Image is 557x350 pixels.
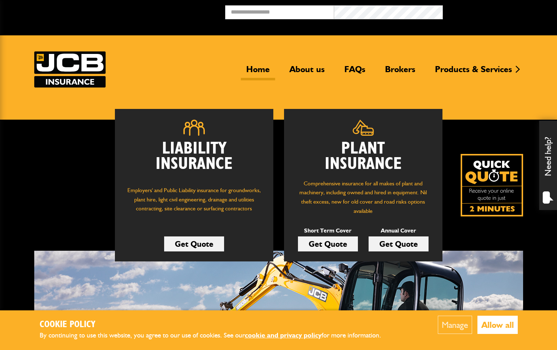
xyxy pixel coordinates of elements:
[298,226,358,235] p: Short Term Cover
[126,141,263,179] h2: Liability Insurance
[164,236,224,251] a: Get Quote
[40,319,393,330] h2: Cookie Policy
[295,141,432,172] h2: Plant Insurance
[34,51,106,87] a: JCB Insurance Services
[241,64,275,80] a: Home
[430,64,517,80] a: Products & Services
[339,64,371,80] a: FAQs
[380,64,421,80] a: Brokers
[461,154,523,216] img: Quick Quote
[461,154,523,216] a: Get your insurance quote isn just 2-minutes
[295,179,432,215] p: Comprehensive insurance for all makes of plant and machinery, including owned and hired in equipm...
[443,5,552,16] button: Broker Login
[284,64,330,80] a: About us
[539,121,557,210] div: Need help?
[245,331,321,339] a: cookie and privacy policy
[298,236,358,251] a: Get Quote
[369,236,429,251] a: Get Quote
[126,186,263,220] p: Employers' and Public Liability insurance for groundworks, plant hire, light civil engineering, d...
[477,316,518,334] button: Allow all
[369,226,429,235] p: Annual Cover
[438,316,472,334] button: Manage
[40,330,393,341] p: By continuing to use this website, you agree to our use of cookies. See our for more information.
[34,51,106,87] img: JCB Insurance Services logo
